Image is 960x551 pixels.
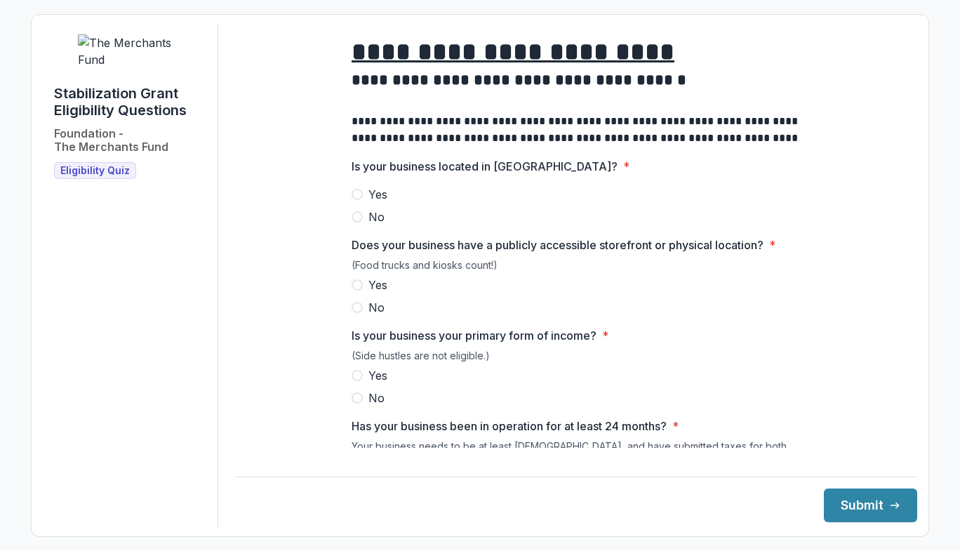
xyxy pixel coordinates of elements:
button: Submit [824,489,917,522]
span: Yes [368,277,387,293]
span: Yes [368,186,387,203]
h1: Stabilization Grant Eligibility Questions [54,85,206,119]
div: Your business needs to be at least [DEMOGRAPHIC_DATA], and have submitted taxes for both 2023 and... [352,440,801,470]
p: Is your business your primary form of income? [352,327,596,344]
span: No [368,390,385,406]
div: (Food trucks and kiosks count!) [352,259,801,277]
span: No [368,208,385,225]
span: No [368,299,385,316]
img: The Merchants Fund [78,34,183,68]
span: Yes [368,367,387,384]
h2: Foundation - The Merchants Fund [54,127,168,154]
div: (Side hustles are not eligible.) [352,350,801,367]
p: Does your business have a publicly accessible storefront or physical location? [352,237,764,253]
span: Eligibility Quiz [60,165,130,177]
p: Is your business located in [GEOGRAPHIC_DATA]? [352,158,618,175]
p: Has your business been in operation for at least 24 months? [352,418,667,434]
